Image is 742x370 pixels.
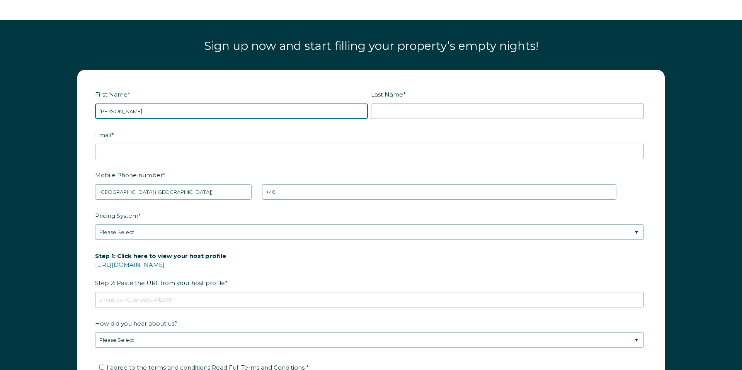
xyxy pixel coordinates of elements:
[99,365,104,370] input: I agree to the terms and conditions Read Full Terms and Conditions *
[371,88,403,100] span: Last Name
[95,169,163,181] span: Mobile Phone number
[95,317,177,329] span: How did you hear about us?
[95,250,226,289] span: Step 2: Paste the URL from your host profile
[95,261,165,268] a: [URL][DOMAIN_NAME]
[95,250,226,262] span: Step 1: Click here to view your host profile
[95,129,111,141] span: Email
[95,292,644,307] input: airbnb.com/users/show/12345
[95,210,138,222] span: Pricing System
[95,88,128,100] span: First Name
[204,39,538,53] span: Sign up now and start filling your property’s empty nights!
